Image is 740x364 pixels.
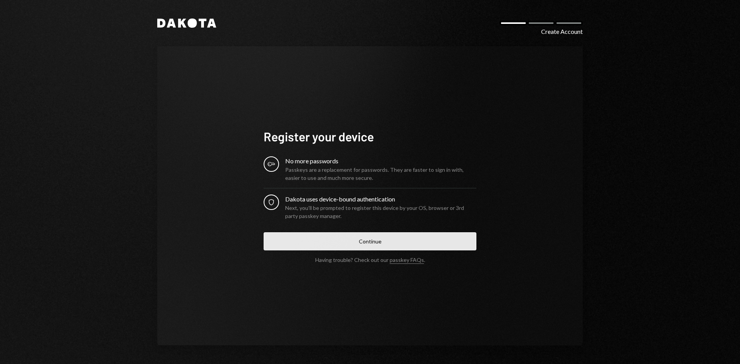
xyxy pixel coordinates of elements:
[541,27,583,36] div: Create Account
[390,257,424,264] a: passkey FAQs
[285,195,476,204] div: Dakota uses device-bound authentication
[315,257,425,263] div: Having trouble? Check out our .
[285,156,476,166] div: No more passwords
[285,204,476,220] div: Next, you’ll be prompted to register this device by your OS, browser or 3rd party passkey manager.
[264,129,476,144] h1: Register your device
[264,232,476,250] button: Continue
[285,166,476,182] div: Passkeys are a replacement for passwords. They are faster to sign in with, easier to use and much...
